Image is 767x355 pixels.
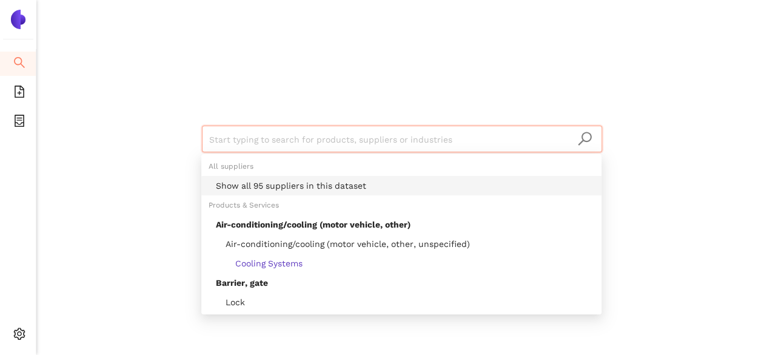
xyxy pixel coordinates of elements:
span: search [13,52,25,76]
span: container [13,110,25,135]
div: All suppliers [201,157,601,176]
span: Air-conditioning/cooling (motor vehicle, other) [216,220,410,229]
span: Cooling Systems [216,259,303,268]
div: Products & Services [201,195,601,215]
span: search [577,131,592,146]
span: Barrier, gate [216,278,268,288]
span: Air-conditioning/cooling (motor vehicle, other, unspecified) [216,239,470,249]
div: Show all 95 suppliers in this dataset [201,176,601,195]
span: Lock [216,297,245,307]
img: Logo [8,10,28,29]
div: Show all 95 suppliers in this dataset [216,179,594,192]
span: file-add [13,81,25,106]
span: setting [13,323,25,348]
